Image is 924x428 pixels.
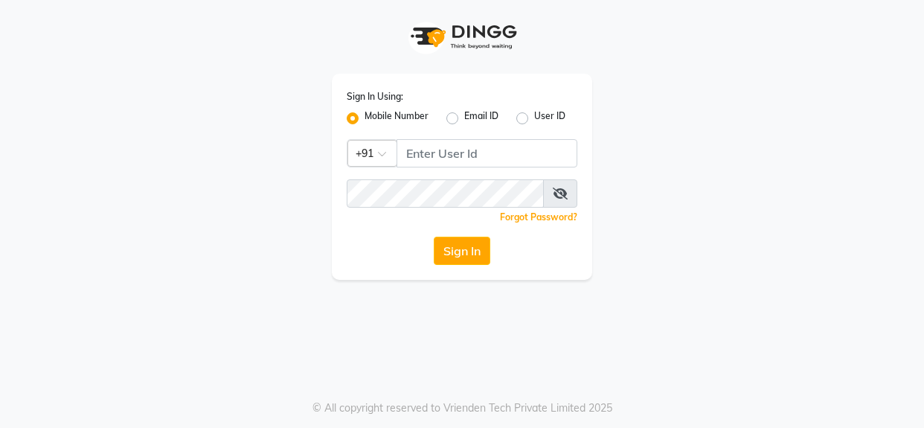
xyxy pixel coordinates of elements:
img: logo1.svg [402,15,522,59]
label: Sign In Using: [347,90,403,103]
label: Email ID [464,109,498,127]
label: User ID [534,109,565,127]
label: Mobile Number [365,109,429,127]
input: Username [397,139,577,167]
button: Sign In [434,237,490,265]
input: Username [347,179,544,208]
a: Forgot Password? [500,211,577,223]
